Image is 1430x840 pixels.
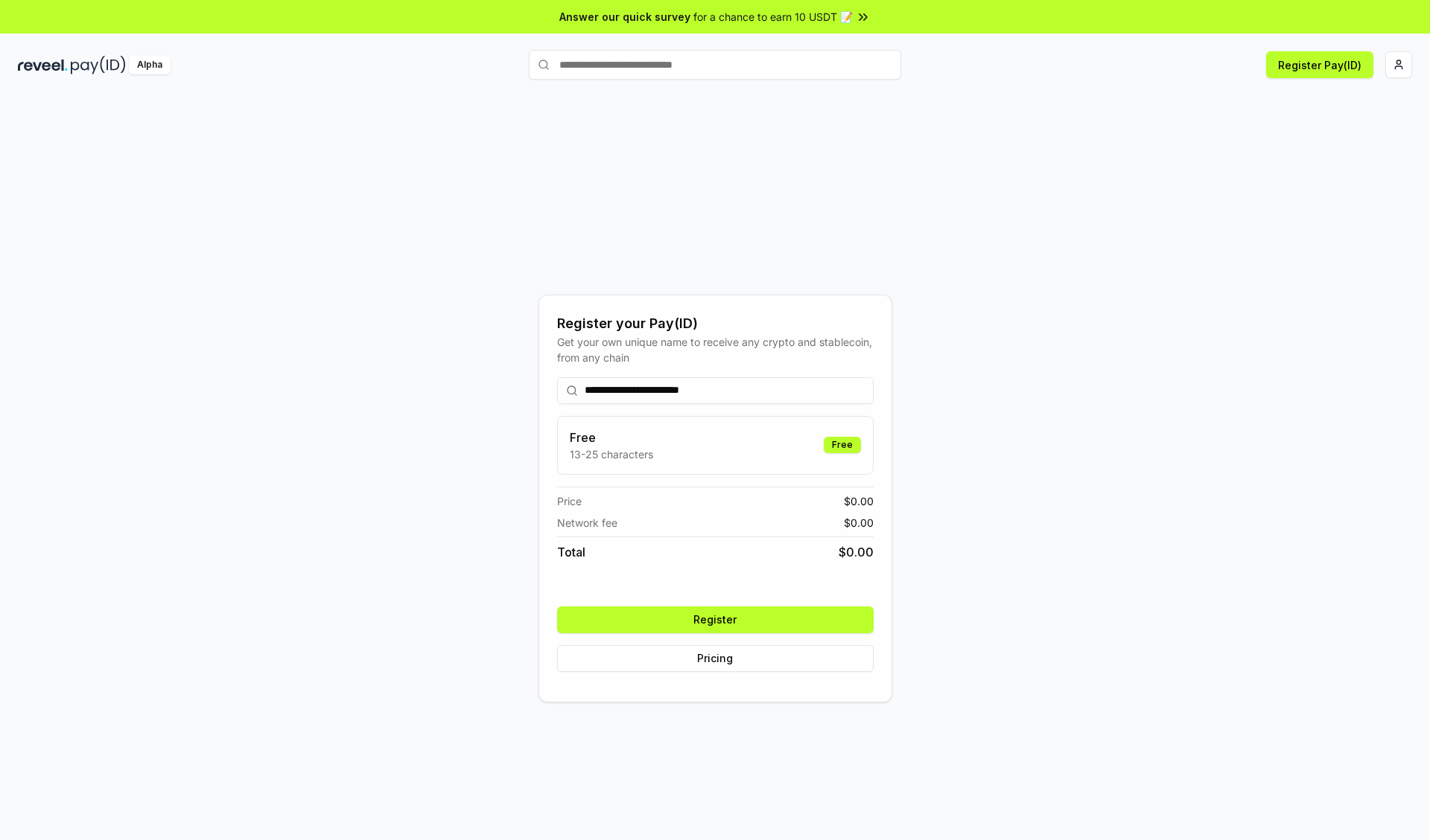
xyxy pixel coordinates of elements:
[557,606,874,633] button: Register
[559,9,690,25] span: Answer our quick survey
[557,493,582,509] span: Price
[570,446,653,462] p: 13-25 characters
[844,493,874,509] span: $ 0.00
[557,543,585,561] span: Total
[570,429,653,446] h3: Free
[1266,51,1373,78] button: Register Pay(ID)
[557,645,874,672] button: Pricing
[129,56,171,74] div: Alpha
[557,334,874,365] div: Get your own unique name to receive any crypto and stablecoin, from any chain
[693,9,853,25] span: for a chance to earn 10 USDT 📝
[824,437,861,453] div: Free
[557,313,874,334] div: Register your Pay(ID)
[71,56,126,74] img: pay_id
[557,515,617,530] span: Network fee
[844,515,874,530] span: $ 0.00
[18,56,68,74] img: reveel_dark
[839,543,874,561] span: $ 0.00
